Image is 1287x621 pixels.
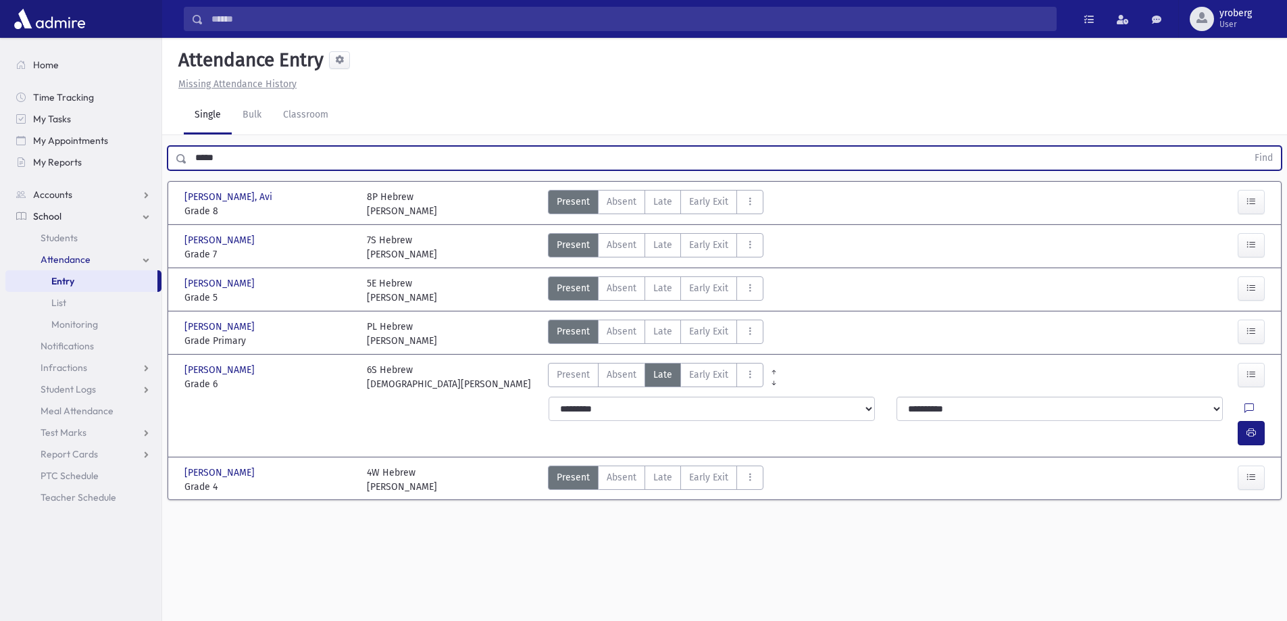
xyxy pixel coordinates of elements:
span: My Reports [33,156,82,168]
span: Late [653,470,672,485]
span: Attendance [41,253,91,266]
span: Late [653,238,672,252]
img: AdmirePro [11,5,89,32]
a: Students [5,227,161,249]
a: My Tasks [5,108,161,130]
a: School [5,205,161,227]
span: Notifications [41,340,94,352]
span: Teacher Schedule [41,491,116,503]
a: Attendance [5,249,161,270]
span: Grade 4 [184,480,353,494]
span: Present [557,470,590,485]
span: Early Exit [689,470,728,485]
a: Teacher Schedule [5,487,161,508]
div: 6S Hebrew [DEMOGRAPHIC_DATA][PERSON_NAME] [367,363,531,391]
span: Late [653,324,672,339]
span: Late [653,195,672,209]
span: Student Logs [41,383,96,395]
span: Absent [607,470,636,485]
span: Late [653,281,672,295]
span: Absent [607,281,636,295]
span: Early Exit [689,195,728,209]
span: yroberg [1219,8,1252,19]
span: Early Exit [689,238,728,252]
span: Present [557,238,590,252]
a: Entry [5,270,157,292]
span: Report Cards [41,448,98,460]
a: Monitoring [5,314,161,335]
div: AttTypes [548,233,763,262]
a: My Appointments [5,130,161,151]
a: PTC Schedule [5,465,161,487]
span: Test Marks [41,426,86,439]
a: My Reports [5,151,161,173]
span: Early Exit [689,324,728,339]
a: Notifications [5,335,161,357]
span: Grade 6 [184,377,353,391]
a: Accounts [5,184,161,205]
span: [PERSON_NAME] [184,466,257,480]
span: Absent [607,368,636,382]
span: Accounts [33,189,72,201]
a: Missing Attendance History [173,78,297,90]
a: Bulk [232,97,272,134]
span: Present [557,324,590,339]
span: Grade 5 [184,291,353,305]
a: Classroom [272,97,339,134]
span: Monitoring [51,318,98,330]
span: Early Exit [689,368,728,382]
a: Home [5,54,161,76]
div: AttTypes [548,363,763,391]
h5: Attendance Entry [173,49,324,72]
div: AttTypes [548,320,763,348]
span: Students [41,232,78,244]
input: Search [203,7,1056,31]
span: School [33,210,61,222]
a: Report Cards [5,443,161,465]
a: Test Marks [5,422,161,443]
span: My Tasks [33,113,71,125]
span: Grade 8 [184,204,353,218]
a: Meal Attendance [5,400,161,422]
span: Absent [607,238,636,252]
span: Grade Primary [184,334,353,348]
span: Present [557,195,590,209]
div: PL Hebrew [PERSON_NAME] [367,320,437,348]
a: List [5,292,161,314]
span: Grade 7 [184,247,353,262]
a: Single [184,97,232,134]
span: Home [33,59,59,71]
span: User [1219,19,1252,30]
a: Infractions [5,357,161,378]
span: Present [557,368,590,382]
span: Infractions [41,362,87,374]
span: Absent [607,195,636,209]
div: 4W Hebrew [PERSON_NAME] [367,466,437,494]
span: [PERSON_NAME], Avi [184,190,275,204]
a: Student Logs [5,378,161,400]
span: [PERSON_NAME] [184,320,257,334]
span: My Appointments [33,134,108,147]
div: AttTypes [548,276,763,305]
span: Time Tracking [33,91,94,103]
button: Find [1246,147,1281,170]
u: Missing Attendance History [178,78,297,90]
span: Absent [607,324,636,339]
div: 5E Hebrew [PERSON_NAME] [367,276,437,305]
span: Meal Attendance [41,405,113,417]
div: 7S Hebrew [PERSON_NAME] [367,233,437,262]
div: AttTypes [548,466,763,494]
span: [PERSON_NAME] [184,363,257,377]
span: PTC Schedule [41,470,99,482]
a: Time Tracking [5,86,161,108]
span: [PERSON_NAME] [184,233,257,247]
div: AttTypes [548,190,763,218]
span: Present [557,281,590,295]
span: List [51,297,66,309]
span: Entry [51,275,74,287]
span: Early Exit [689,281,728,295]
span: [PERSON_NAME] [184,276,257,291]
span: Late [653,368,672,382]
div: 8P Hebrew [PERSON_NAME] [367,190,437,218]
